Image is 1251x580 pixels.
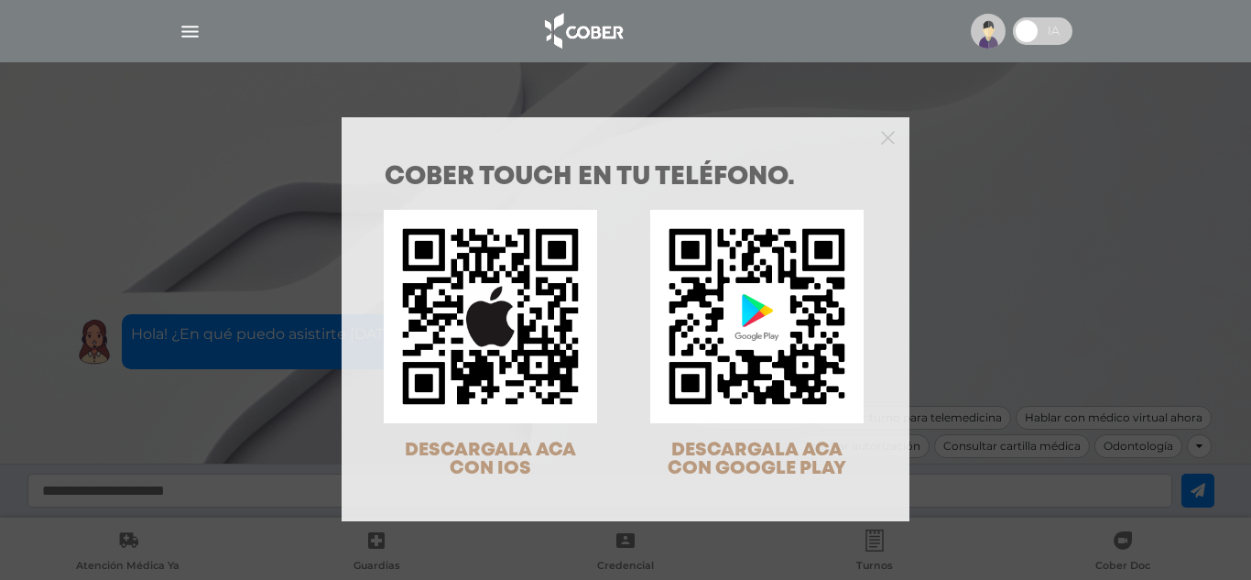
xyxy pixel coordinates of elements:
[385,165,866,191] h1: COBER TOUCH en tu teléfono.
[384,210,597,423] img: qr-code
[668,442,846,477] span: DESCARGALA ACA CON GOOGLE PLAY
[881,128,895,145] button: Close
[650,210,864,423] img: qr-code
[405,442,576,477] span: DESCARGALA ACA CON IOS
